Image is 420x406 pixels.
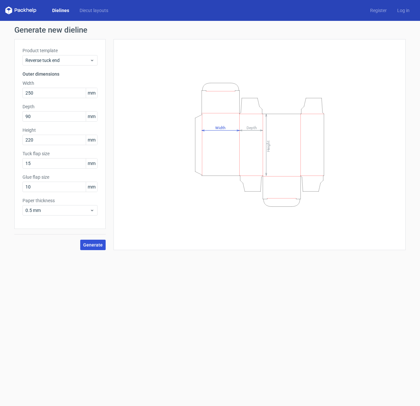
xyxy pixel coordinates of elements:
[86,112,97,121] span: mm
[74,7,113,14] a: Diecut layouts
[266,140,271,152] tspan: Height
[215,125,226,130] tspan: Width
[22,127,97,133] label: Height
[247,125,257,130] tspan: Depth
[25,207,90,214] span: 0.5 mm
[86,135,97,145] span: mm
[392,7,415,14] a: Log in
[80,240,106,250] button: Generate
[86,88,97,98] span: mm
[22,174,97,180] label: Glue flap size
[22,150,97,157] label: Tuck flap size
[25,57,90,64] span: Reverse tuck end
[86,182,97,192] span: mm
[83,243,103,247] span: Generate
[22,197,97,204] label: Paper thickness
[365,7,392,14] a: Register
[22,103,97,110] label: Depth
[47,7,74,14] a: Dielines
[22,71,97,77] h3: Outer dimensions
[86,158,97,168] span: mm
[22,47,97,54] label: Product template
[22,80,97,86] label: Width
[14,26,406,34] h1: Generate new dieline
